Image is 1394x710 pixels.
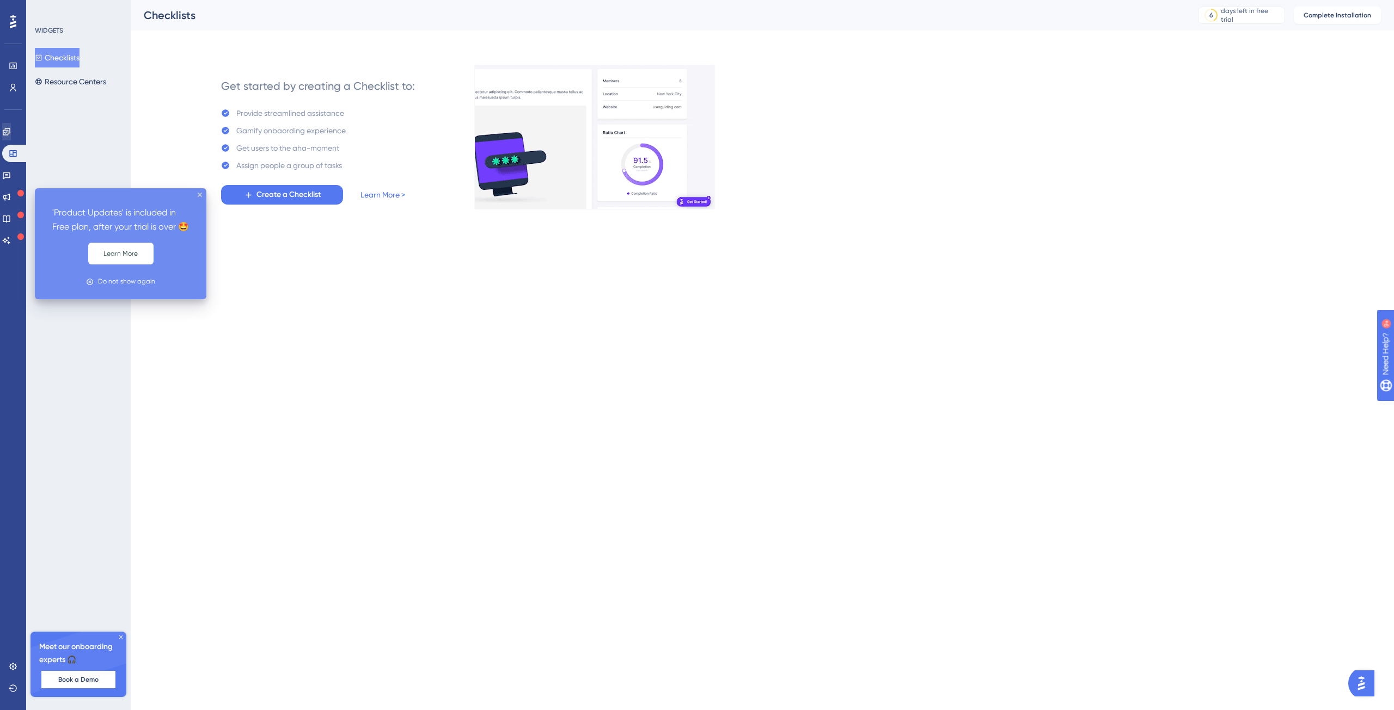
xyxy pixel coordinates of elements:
div: Get started by creating a Checklist to: [221,78,415,94]
button: Checklists [35,48,80,67]
button: Complete Installation [1294,7,1381,24]
div: Gamify onbaording experience [236,124,346,137]
span: Complete Installation [1304,11,1371,20]
div: 6 [1209,11,1213,20]
p: 'Product Updates' is included in Free plan, after your trial is over 🤩 [52,206,189,234]
button: Book a Demo [41,671,115,688]
div: Get users to the aha-moment [236,141,339,155]
a: Learn More > [360,188,405,201]
iframe: UserGuiding AI Assistant Launcher [1348,667,1381,700]
span: Create a Checklist [256,188,321,201]
div: Checklists [144,8,1171,23]
button: Create a Checklist [221,185,343,205]
div: days left in free trial [1221,7,1281,24]
span: Book a Demo [58,675,99,684]
div: 9+ [74,5,81,14]
span: Meet our onboarding experts 🎧 [39,640,118,666]
button: Resource Centers [35,72,106,91]
div: close tooltip [198,193,202,197]
span: Need Help? [26,3,68,16]
div: WIDGETS [35,26,63,35]
div: Assign people a group of tasks [236,159,342,172]
div: Provide streamlined assistance [236,107,344,120]
button: Learn More [88,243,154,264]
img: e28e67207451d1beac2d0b01ddd05b56.gif [474,65,715,209]
div: Do not show again [98,276,155,287]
